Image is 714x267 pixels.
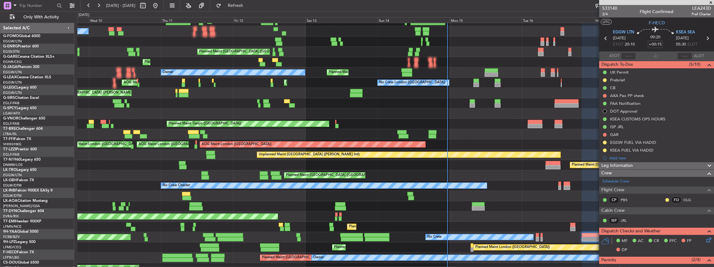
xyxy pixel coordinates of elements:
[692,5,711,12] span: LEA243D
[3,178,34,182] a: LX-GBHFalcon 7X
[163,68,173,77] div: Owner
[601,19,612,25] button: UTC
[640,8,673,15] div: Flight Confirmed
[638,238,643,244] span: AC
[3,55,55,59] a: G-GARECessna Citation XLS+
[3,86,17,90] span: G-LEGC
[3,101,19,105] a: EGLF/FAB
[692,256,701,263] span: (2/4)
[3,60,22,64] a: EGNR/CEG
[3,168,17,172] span: LX-TRO
[223,3,249,8] span: Refresh
[610,77,625,83] div: Prebrief
[572,160,670,170] div: Planned Maint [GEOGRAPHIC_DATA] ([GEOGRAPHIC_DATA])
[262,253,360,262] div: Planned Maint [GEOGRAPHIC_DATA] ([GEOGRAPHIC_DATA])
[313,253,324,262] div: Owner
[3,106,17,110] span: G-SPCY
[610,132,619,137] div: GAR
[3,230,17,234] span: 9H-YAA
[3,240,36,244] a: 9H-LPZLegacy 500
[671,197,682,203] div: FO
[3,111,20,116] a: LGAV/ATH
[3,106,37,110] a: G-SPCYLegacy 650
[3,117,45,120] a: G-VNORChallenger 650
[3,245,21,250] a: LFMD/CEQ
[3,163,22,167] a: DNMM/LOS
[475,243,550,252] div: Planned Maint London ([GEOGRAPHIC_DATA])
[689,61,701,68] span: (5/10)
[3,121,19,126] a: EGLF/FAB
[610,93,644,98] div: AXA Pax PP check
[3,183,22,188] a: EDLW/DTM
[3,75,51,79] a: G-LEAXCessna Citation XLS
[3,127,16,131] span: T7-BRE
[676,35,689,41] span: [DATE]
[676,29,695,36] span: KSEA SEA
[19,1,55,10] input: Trip Number
[610,109,637,114] div: DOT Approval
[233,17,305,23] div: Fri 12
[16,15,66,19] span: Only With Activity
[610,101,640,106] div: FAA Notification
[3,137,14,141] span: T7-FFI
[38,88,139,98] div: Unplanned Maint [GEOGRAPHIC_DATA] ([PERSON_NAME] Intl)
[213,1,251,11] button: Refresh
[378,17,450,23] div: Sun 14
[609,217,619,224] div: ISP
[602,5,617,12] span: 533140
[349,222,447,231] div: Planned Maint [GEOGRAPHIC_DATA] ([GEOGRAPHIC_DATA])
[610,124,624,129] div: ISP JRL
[601,228,661,235] span: Dispatch Checks and Weather
[3,189,15,192] span: LX-INB
[602,178,629,185] a: Schedule Crew
[3,250,17,254] span: F-HECD
[3,127,43,131] a: T7-BREChallenger 604
[79,12,89,18] div: [DATE]
[3,255,19,260] a: LFPB/LBG
[3,193,22,198] a: EDLW/DTM
[613,29,634,36] span: EGGW LTN
[622,247,627,253] span: DP
[694,53,704,59] span: ALDT
[163,181,190,190] div: No Crew Chester
[3,96,39,100] a: G-SIRSCitation Excel
[3,49,20,54] a: EGSS/STN
[601,162,633,169] span: Leg Information
[610,116,665,122] div: KSEA CUSTOMS OPS HOURS
[601,61,633,68] span: Dispatch To-Dos
[3,209,44,213] a: T7-DYNChallenger 604
[669,238,677,244] span: FFC
[139,140,208,149] div: AOG Maint London ([GEOGRAPHIC_DATA])
[89,17,161,23] div: Wed 10
[609,53,619,59] span: ATOT
[3,173,22,177] a: EGGW/LTN
[3,55,17,59] span: G-GARE
[621,197,635,203] a: PBS
[3,65,39,69] a: G-JAGAPhenom 300
[3,137,31,141] a: T7-FFIFalcon 7X
[199,47,297,56] div: Planned Maint [GEOGRAPHIC_DATA] ([GEOGRAPHIC_DATA])
[286,78,384,87] div: Planned Maint [GEOGRAPHIC_DATA] ([GEOGRAPHIC_DATA])
[687,238,692,244] span: FP
[259,150,360,159] div: Unplanned Maint [GEOGRAPHIC_DATA] ([PERSON_NAME] Intl)
[3,75,17,79] span: G-LEAX
[3,168,37,172] a: LX-TROLegacy 650
[286,171,384,180] div: Planned Maint [GEOGRAPHIC_DATA] ([GEOGRAPHIC_DATA])
[69,140,139,149] div: AOG Maint London ([GEOGRAPHIC_DATA])
[3,158,21,162] span: T7-N1960
[3,214,19,219] a: EVRA/RIX
[3,220,15,223] span: T7-EMI
[649,20,665,26] span: F-HECD
[3,34,40,38] a: G-FOMOGlobal 6000
[625,41,635,48] span: 20:10
[169,119,241,129] div: Planned Maint Tianjin ([GEOGRAPHIC_DATA])
[3,34,19,38] span: G-FOMO
[3,199,17,203] span: LX-AOA
[144,57,243,67] div: Planned Maint [GEOGRAPHIC_DATA] ([GEOGRAPHIC_DATA])
[3,80,22,85] a: EGGW/LTN
[687,41,697,48] span: ELDT
[654,238,659,244] span: CR
[601,207,625,214] span: Cabin Crew
[3,224,22,229] a: LFMN/NCE
[3,178,17,182] span: LX-GBH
